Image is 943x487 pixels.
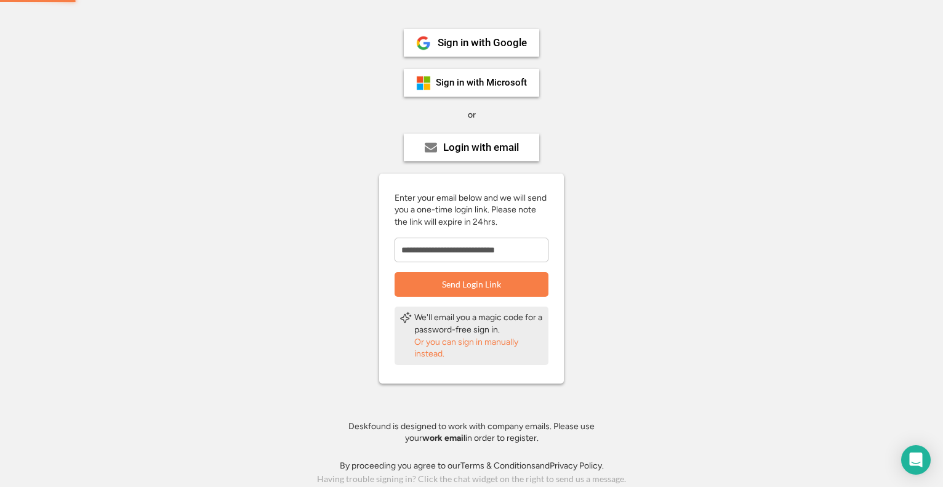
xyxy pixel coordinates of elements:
[340,460,604,472] div: By proceeding you agree to our and
[438,38,527,48] div: Sign in with Google
[468,109,476,121] div: or
[550,461,604,471] a: Privacy Policy.
[395,272,548,297] button: Send Login Link
[416,76,431,91] img: ms-symbollockup_mssymbol_19.png
[443,142,519,153] div: Login with email
[416,36,431,50] img: 1024px-Google__G__Logo.svg.png
[422,433,465,443] strong: work email
[436,78,527,87] div: Sign in with Microsoft
[460,461,536,471] a: Terms & Conditions
[414,312,544,336] div: We'll email you a magic code for a password-free sign in.
[901,445,931,475] div: Open Intercom Messenger
[333,421,610,445] div: Deskfound is designed to work with company emails. Please use your in order to register.
[414,336,544,360] div: Or you can sign in manually instead.
[395,192,548,228] div: Enter your email below and we will send you a one-time login link. Please note the link will expi...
